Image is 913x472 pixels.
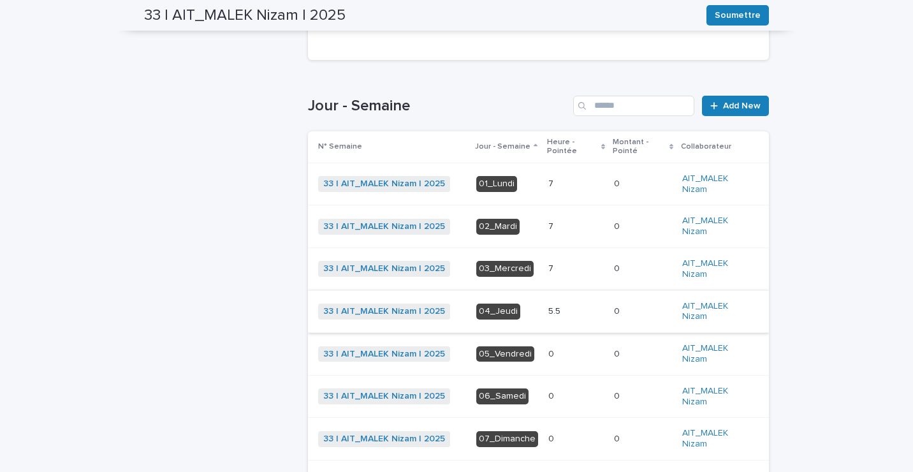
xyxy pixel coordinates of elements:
[323,306,445,317] a: 33 | AIT_MALEK Nizam | 2025
[548,388,557,402] p: 0
[308,333,769,376] tr: 33 | AIT_MALEK Nizam | 2025 05_Vendredi00 00 AIT_MALEK Nizam
[682,343,749,365] a: AIT_MALEK Nizam
[475,140,530,154] p: Jour - Semaine
[723,101,761,110] span: Add New
[702,96,769,116] a: Add New
[318,140,362,154] p: N° Semaine
[476,304,520,320] div: 04_Jeudi
[323,179,445,189] a: 33 | AIT_MALEK Nizam | 2025
[476,346,534,362] div: 05_Vendredi
[144,6,346,25] h2: 33 | AIT_MALEK Nizam | 2025
[715,9,761,22] span: Soumettre
[308,205,769,248] tr: 33 | AIT_MALEK Nizam | 2025 02_Mardi77 00 AIT_MALEK Nizam
[681,140,731,154] p: Collaborateur
[614,346,622,360] p: 0
[548,431,557,445] p: 0
[476,388,529,404] div: 06_Samedi
[548,304,563,317] p: 5.5
[308,290,769,333] tr: 33 | AIT_MALEK Nizam | 2025 04_Jeudi5.55.5 00 AIT_MALEK Nizam
[308,97,568,115] h1: Jour - Semaine
[548,219,556,232] p: 7
[308,418,769,461] tr: 33 | AIT_MALEK Nizam | 2025 07_Dimanche00 00 AIT_MALEK Nizam
[323,349,445,360] a: 33 | AIT_MALEK Nizam | 2025
[548,261,556,274] p: 7
[573,96,694,116] input: Search
[476,261,534,277] div: 03_Mercredi
[682,301,749,323] a: AIT_MALEK Nizam
[614,261,622,274] p: 0
[323,221,445,232] a: 33 | AIT_MALEK Nizam | 2025
[706,5,769,26] button: Soumettre
[682,386,749,408] a: AIT_MALEK Nizam
[476,431,538,447] div: 07_Dimanche
[476,219,520,235] div: 02_Mardi
[614,304,622,317] p: 0
[323,391,445,402] a: 33 | AIT_MALEK Nizam | 2025
[308,163,769,205] tr: 33 | AIT_MALEK Nizam | 2025 01_Lundi77 00 AIT_MALEK Nizam
[547,135,598,159] p: Heure - Pointée
[614,431,622,445] p: 0
[548,176,556,189] p: 7
[308,375,769,418] tr: 33 | AIT_MALEK Nizam | 2025 06_Samedi00 00 AIT_MALEK Nizam
[682,428,749,450] a: AIT_MALEK Nizam
[323,263,445,274] a: 33 | AIT_MALEK Nizam | 2025
[476,176,517,192] div: 01_Lundi
[682,258,749,280] a: AIT_MALEK Nizam
[682,216,749,237] a: AIT_MALEK Nizam
[613,135,666,159] p: Montant - Pointé
[614,176,622,189] p: 0
[548,346,557,360] p: 0
[614,219,622,232] p: 0
[682,173,749,195] a: AIT_MALEK Nizam
[614,388,622,402] p: 0
[323,434,445,445] a: 33 | AIT_MALEK Nizam | 2025
[308,247,769,290] tr: 33 | AIT_MALEK Nizam | 2025 03_Mercredi77 00 AIT_MALEK Nizam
